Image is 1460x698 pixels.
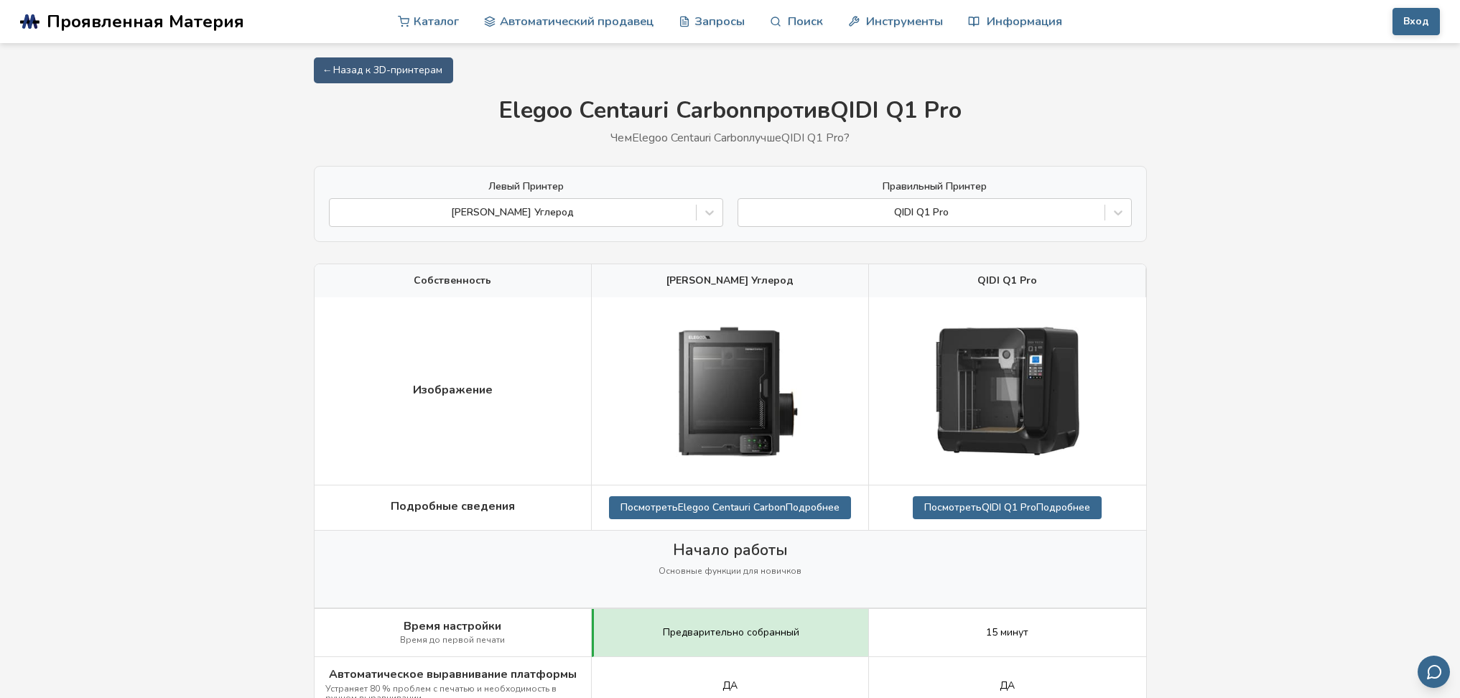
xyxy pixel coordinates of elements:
[488,180,564,193] ya-tr-span: Левый Принтер
[658,308,801,473] img: Элегоо Центаврианский Углерод
[400,634,505,646] ya-tr-span: Время до первой печати
[659,565,801,577] ya-tr-span: Основные функции для новичков
[1392,8,1440,35] button: Вход
[337,207,340,218] input: [PERSON_NAME] Углерод
[781,130,844,146] ya-tr-span: QIDI Q1 Pro
[499,95,753,126] ya-tr-span: Elegoo Centauri Carbon
[673,540,788,560] ya-tr-span: Начало работы
[1403,16,1429,27] ya-tr-span: Вход
[753,95,830,126] ya-tr-span: против
[866,14,943,28] ya-tr-span: Инструменты
[678,501,786,514] ya-tr-span: Elegoo Centauri Carbon
[987,14,1062,28] ya-tr-span: Информация
[1418,656,1450,688] button: Отправить отзыв по электронной почте
[844,130,850,146] ya-tr-span: ?
[610,130,632,146] ya-tr-span: Чем
[1036,501,1090,514] ya-tr-span: Подробнее
[663,625,799,639] ya-tr-span: Предварительно собранный
[329,666,577,682] ya-tr-span: Автоматическое выравнивание платформы
[924,501,982,514] ya-tr-span: Посмотреть
[722,679,738,692] ya-tr-span: ДА
[830,95,962,126] ya-tr-span: QIDI Q1 Pro
[786,501,840,514] ya-tr-span: Подробнее
[314,57,453,83] a: ← Назад к 3D-принтерам
[620,501,678,514] ya-tr-span: Посмотреть
[404,618,501,634] ya-tr-span: Время настройки
[609,496,851,519] a: ПосмотретьElegoo Centauri CarbonПодробнее
[666,275,794,287] span: [PERSON_NAME] Углерод
[47,9,244,34] ya-tr-span: Проявленная Материя
[414,14,459,28] ya-tr-span: Каталог
[749,130,781,146] ya-tr-span: лучше
[632,130,749,146] ya-tr-span: Elegoo Centauri Carbon
[977,275,1037,287] span: QIDI Q1 Pro
[391,498,515,514] ya-tr-span: Подробные сведения
[413,382,493,398] ya-tr-span: Изображение
[986,625,1028,639] ya-tr-span: 15 минут
[745,207,748,218] input: QIDI Q1 Pro
[414,274,491,287] ya-tr-span: Собственность
[325,63,442,77] ya-tr-span: ← Назад к 3D-принтерам
[1000,679,1015,692] ya-tr-span: ДА
[500,14,654,28] ya-tr-span: Автоматический продавец
[936,327,1079,455] img: QIDI Q1 Pro
[788,14,823,28] ya-tr-span: Поиск
[694,14,745,28] ya-tr-span: Запросы
[913,496,1102,519] a: ПосмотретьQIDI Q1 ProПодробнее
[883,180,987,193] ya-tr-span: Правильный Принтер
[982,501,1036,514] ya-tr-span: QIDI Q1 Pro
